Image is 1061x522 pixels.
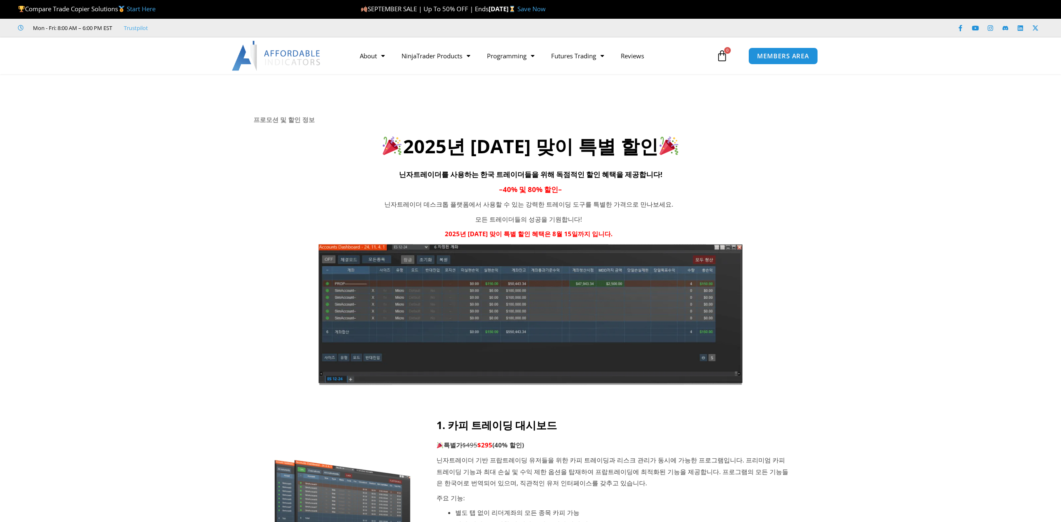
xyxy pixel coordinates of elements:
[757,53,809,59] span: MEMBERS AREA
[479,46,543,65] a: Programming
[232,41,321,71] img: LogoAI | Affordable Indicators – NinjaTrader
[31,23,112,33] span: Mon - Fri: 8:00 AM – 6:00 PM EST
[445,230,612,238] strong: 2025년 [DATE] 맞이 특별 할인 혜택은 8월 15일까지 입니다.
[477,441,492,449] span: $295
[127,5,156,13] a: Start Here
[543,46,612,65] a: Futures Trading
[748,47,818,65] a: MEMBERS AREA
[351,46,714,65] nav: Menu
[383,136,401,155] img: 🎉
[436,492,791,504] p: 주요 기능:
[18,5,156,13] span: Compare Trade Copier Solutions
[18,6,25,12] img: 🏆
[351,46,393,65] a: About
[253,134,808,159] h2: 2025년 [DATE] 맞이 특별 할인
[393,46,479,65] a: NinjaTrader Products
[317,243,744,385] img: KoreanTranslation | Affordable Indicators – NinjaTrader
[436,455,791,490] p: 닌자트레이더 기반 프랍트레이딩 유저들을 위한 카피 트레이딩과 리스크 관리가 동시에 가능한 프로그램입니다. 프리미엄 카피 트레이딩 기능과 최대 손실 및 수익 제한 옵션을 탑재하...
[361,6,367,12] img: 🍂
[436,441,462,449] strong: 특별가
[612,46,652,65] a: Reviews
[492,441,524,449] b: (40% 할인)
[517,5,546,13] a: Save Now
[499,185,503,194] span: –
[118,6,125,12] img: 🥇
[358,214,700,225] p: 모든 트레이더들의 성공을 기원합니다!
[358,199,700,210] p: 닌자트레이더 데스크톱 플랫폼에서 사용할 수 있는 강력한 트레이딩 도구를 특별한 가격으로 만나보세요.
[509,6,515,12] img: ⌛
[489,5,517,13] strong: [DATE]
[437,442,443,448] img: 🎉
[660,136,678,155] img: 🎉
[503,185,558,194] span: 40% 및 80% 할인
[455,507,791,519] li: 별도 탭 없이 리더계좌의 모든 종목 카피 가능
[558,185,562,194] span: –
[253,116,808,124] h6: 프로모션 및 할인 정보
[436,418,557,432] strong: 1. 카피 트레이딩 대시보드
[704,44,740,68] a: 0
[399,170,662,179] span: 닌자트레이더를 사용하는 한국 트레이더들을 위해 독점적인 할인 혜택을 제공합니다!
[124,23,148,33] a: Trustpilot
[361,5,489,13] span: SEPTEMBER SALE | Up To 50% OFF | Ends
[462,441,477,449] span: $495
[724,47,731,54] span: 0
